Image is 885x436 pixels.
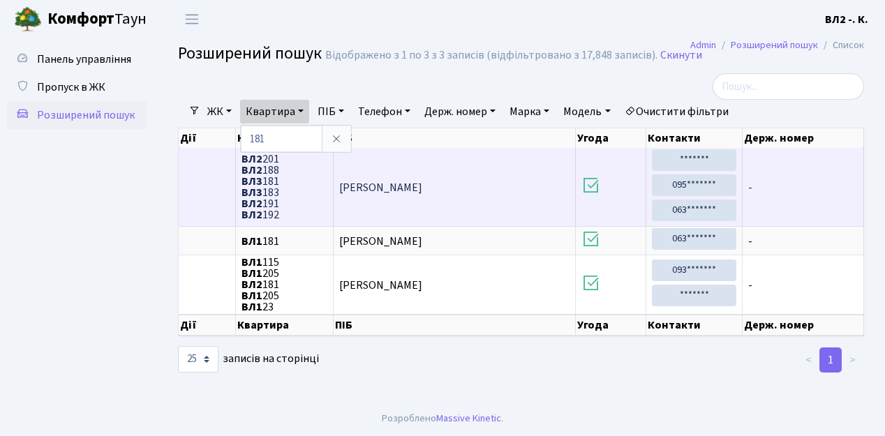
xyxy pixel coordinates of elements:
b: ВЛ3 [241,185,262,200]
b: ВЛ1 [241,255,262,270]
a: Розширений пошук [7,101,147,129]
b: Комфорт [47,8,114,30]
a: Розширений пошук [731,38,818,52]
b: ВЛ3 [241,174,262,189]
b: ВЛ2 [241,277,262,292]
span: [PERSON_NAME] [339,278,422,293]
b: ВЛ2 [241,151,262,167]
th: Дії [179,128,236,148]
a: Модель [558,100,616,123]
th: Держ. номер [743,128,864,148]
span: - [748,236,858,247]
select: записів на сторінці [178,346,218,373]
th: Угода [576,315,646,336]
a: ПІБ [312,100,350,123]
b: ВЛ1 [241,266,262,281]
b: ВЛ1 [241,234,262,249]
span: Розширений пошук [178,41,322,66]
span: Таун [47,8,147,31]
button: Переключити навігацію [174,8,209,31]
span: 181 [241,236,327,247]
th: ПІБ [334,315,576,336]
th: Держ. номер [743,315,864,336]
a: Телефон [352,100,416,123]
span: Пропуск в ЖК [37,80,105,95]
a: Admin [690,38,716,52]
th: Квартира [236,128,334,148]
a: Держ. номер [419,100,501,123]
a: ЖК [202,100,237,123]
div: Відображено з 1 по 3 з 3 записів (відфільтровано з 17,848 записів). [325,49,657,62]
span: - [748,182,858,193]
a: Очистити фільтри [619,100,734,123]
a: Панель управління [7,45,147,73]
label: записів на сторінці [178,346,319,373]
a: Massive Kinetic [436,411,501,426]
b: ВЛ2 -. К. [825,12,868,27]
span: - [748,280,858,291]
span: Панель управління [37,52,131,67]
b: ВЛ2 [241,163,262,178]
input: Пошук... [713,73,864,100]
th: Контакти [646,315,743,336]
th: Дії [179,315,236,336]
span: 201 188 181 183 191 192 [241,153,327,220]
a: Марка [504,100,555,123]
a: Квартира [240,100,309,123]
th: Контакти [646,128,743,148]
b: ВЛ1 [241,288,262,303]
img: logo.png [14,6,42,33]
a: Пропуск в ЖК [7,73,147,101]
th: ПІБ [334,128,576,148]
a: Скинути [660,49,702,62]
b: ВЛ1 [241,299,262,315]
a: ВЛ2 -. К. [825,11,868,28]
a: 1 [819,347,842,373]
div: Розроблено . [382,411,503,426]
span: Розширений пошук [37,107,135,123]
nav: breadcrumb [669,31,885,60]
b: ВЛ2 [241,196,262,211]
th: Квартира [236,315,334,336]
b: ВЛ2 [241,207,262,223]
span: [PERSON_NAME] [339,180,422,195]
span: 115 205 181 205 23 [241,257,327,313]
th: Угода [576,128,646,148]
li: Список [818,38,864,53]
span: [PERSON_NAME] [339,234,422,249]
